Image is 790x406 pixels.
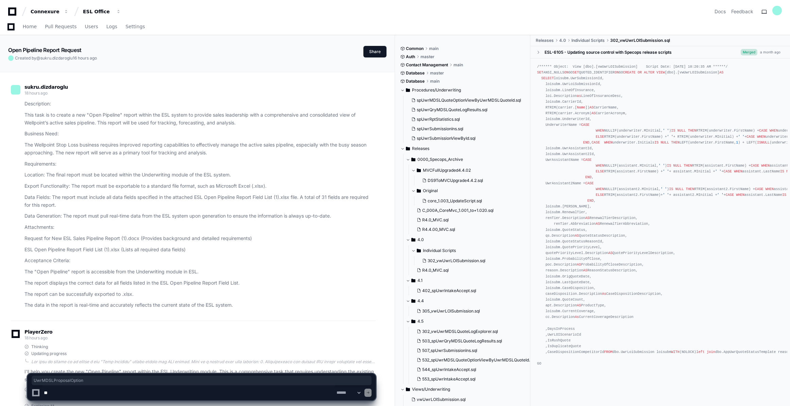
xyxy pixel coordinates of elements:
span: R4.4.00_MVC.sql [422,227,455,232]
button: 0000_Specops_Archive [406,154,531,165]
span: ELSE [596,193,604,197]
button: spUwrRptStatistics.sql [409,115,521,124]
span: SET [573,70,579,74]
span: WHEN [770,129,778,133]
span: CASE [726,193,734,197]
span: master [420,54,434,60]
span: Auth [406,54,415,60]
span: IS [782,193,786,197]
span: @ [36,55,40,61]
span: 0000_Specops_Archive [417,157,463,162]
span: as [577,94,581,98]
p: This task is to create a new "Open Pipeline" report within the ESL system to provide sales leader... [24,111,376,127]
span: 503_spUwrQryMDSLQuoteLogResults.sql [422,338,502,344]
span: WHEN [596,164,604,168]
button: spUwrQryMDSLQuoteLogResults.sql [409,105,521,115]
span: AS [596,222,600,226]
div: ESL Office [83,8,112,15]
button: spUwrMDSLQuoteOptionViewByUwrMDSLQuoteId.sql [409,96,521,105]
span: NULL [677,129,686,133]
span: As [602,292,606,296]
span: IS [654,140,658,145]
span: AS [591,111,596,115]
span: spUwrSubmissionViewById.sql [417,136,476,141]
p: Export Functionality: The report must be exportable to a standard file format, such as Microsoft ... [24,182,376,190]
span: CASE [583,158,592,162]
span: END [583,140,589,145]
span: core_1.003_UpdateScript.sql [428,198,482,204]
button: C_000A_CoreMvc_1.001_to+1.020.sql [414,206,527,215]
button: R4.0_MVC.sql [414,266,527,275]
button: 4.0 [406,234,531,245]
button: 402_spUwrIntakeAccept.sql [414,286,527,295]
button: 4.4 [406,295,531,306]
span: spUwrSubmissionIns.sql [417,126,463,132]
div: ESL-6105 - Updating source control with Specops release scripts [545,50,672,55]
span: R4.0_MVC.sql [422,268,449,273]
span: As [575,315,579,319]
button: Releases [400,143,525,154]
span: main [453,62,463,68]
span: FROM [604,350,613,354]
span: PlayerZero [24,330,52,334]
span: UwrMDSLProposalOption [34,378,370,383]
span: spUwrMDSLQuoteOptionViewByUwrMDSLQuoteId.sql [417,98,521,103]
button: Original [411,185,531,196]
span: 18 hours ago [24,90,47,96]
span: AS [719,70,723,74]
p: Requirements: [24,160,376,168]
p: Data Fields: The report must include all data fields specified in the attached ESL Open Pipeline ... [24,193,376,209]
svg: Directory [411,236,415,244]
span: THEN [688,129,697,133]
a: Users [85,19,98,35]
button: Individual Scripts [411,245,531,256]
span: CASE [755,187,763,191]
span: THEN [686,187,694,191]
span: SET [537,70,543,74]
span: Individual Scripts [423,248,456,253]
span: ' ' [661,187,667,191]
span: ' ' [667,135,673,139]
p: ESL Open Pipeline Report Field List (1).xlsx (Lists all required data fields) [24,246,376,254]
svg: Directory [411,155,415,164]
button: 4.5 [406,316,531,327]
svg: Directory [411,276,415,285]
span: spUwrQryMDSLQuoteLogResults.sql [417,107,487,113]
span: 4.5 [417,319,424,324]
button: 503_spUwrQryMDSLQuoteLogResults.sql [414,336,532,346]
span: main [430,79,440,84]
span: 305_vwUwrLOISubmission.sql [422,308,480,314]
span: WHEN [761,164,770,168]
span: DS9ToMVCUpgrade4.4.2.sql [428,178,483,183]
app-text-character-animate: Open Pipeline Report Request [8,47,82,53]
p: The data in the report is real-time and accurately reflects the current state of the ESL system. [24,301,376,309]
span: CASE [746,135,755,139]
a: Home [23,19,37,35]
span: NULL [661,140,669,145]
span: Releases [412,146,429,151]
span: AS [608,251,612,255]
span: WHEN [596,187,604,191]
a: Docs [715,8,726,15]
button: ESL Office [80,5,124,18]
span: OR [638,70,642,74]
span: Pull Requests [45,24,76,29]
span: R4.0_MVC.sql [422,217,449,223]
span: AS [585,216,589,220]
div: Lor ipsu do sitame co ad elitse d eiu "Temp Incididu" utlabo etdolo mag ALI enimad. Mini ve q nos... [31,359,376,365]
button: 302_vwUwrLOISubmission.sql [419,256,527,266]
svg: Directory [411,317,415,325]
span: 302_vwUwrLOISubmission.sql [610,38,670,43]
span: ELSE [596,169,604,173]
span: 16 hours ago [73,55,97,61]
span: Updating progress [31,351,67,356]
button: Share [363,46,387,57]
span: WITH [671,350,680,354]
span: WHEN [736,193,744,197]
span: ' ' [717,193,723,197]
span: WHEN [734,169,742,173]
span: AS [583,268,587,272]
span: ' ' [663,129,669,133]
button: spUwrSubmissionViewById.sql [409,134,521,143]
span: ON [615,70,619,74]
